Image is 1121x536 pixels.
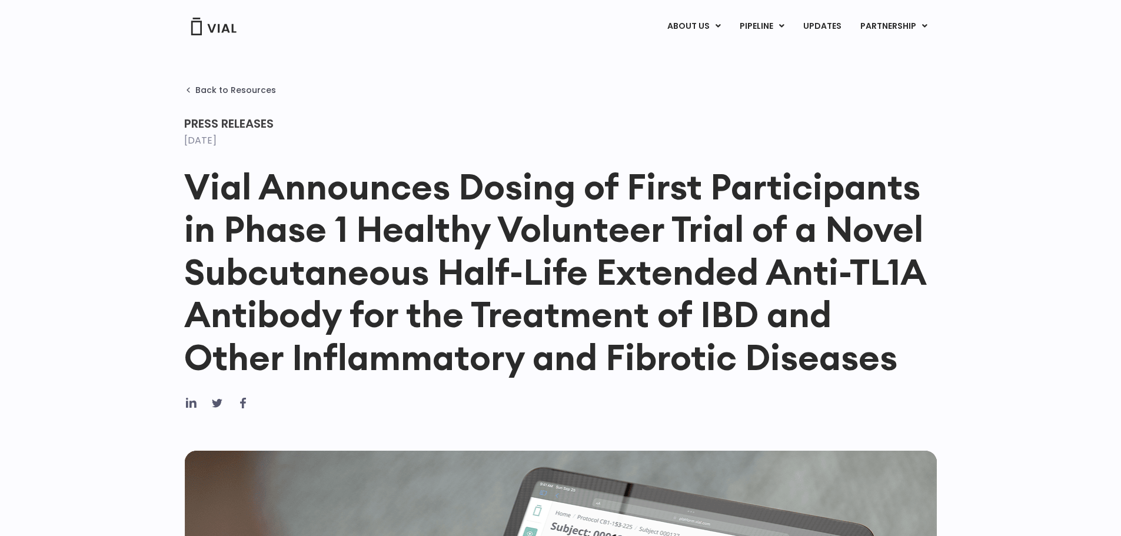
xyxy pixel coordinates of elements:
[184,115,274,132] span: Press Releases
[195,85,276,95] span: Back to Resources
[730,16,793,36] a: PIPELINEMenu Toggle
[184,85,276,95] a: Back to Resources
[794,16,850,36] a: UPDATES
[184,396,198,410] div: Share on linkedin
[851,16,937,36] a: PARTNERSHIPMenu Toggle
[190,18,237,35] img: Vial Logo
[184,165,937,378] h1: Vial Announces Dosing of First Participants in Phase 1 Healthy Volunteer Trial of a Novel Subcuta...
[210,396,224,410] div: Share on twitter
[236,396,250,410] div: Share on facebook
[658,16,730,36] a: ABOUT USMenu Toggle
[184,134,217,147] time: [DATE]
